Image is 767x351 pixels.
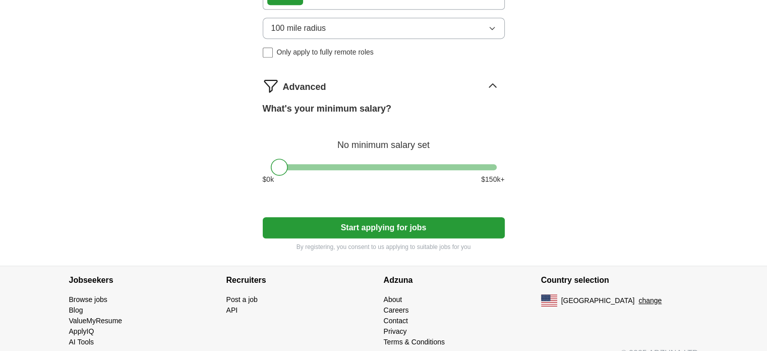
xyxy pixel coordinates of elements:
[561,295,635,306] span: [GEOGRAPHIC_DATA]
[263,128,505,152] div: No minimum salary set
[541,294,557,307] img: US flag
[384,317,408,325] a: Contact
[69,295,107,304] a: Browse jobs
[263,47,273,58] input: Only apply to fully remote roles
[69,327,94,335] a: ApplyIQ
[541,266,698,294] h4: Country selection
[263,102,391,116] label: What's your minimum salary?
[277,47,374,58] span: Only apply to fully remote roles
[283,80,326,94] span: Advanced
[263,78,279,94] img: filter
[69,338,94,346] a: AI Tools
[263,242,505,252] p: By registering, you consent to us applying to suitable jobs for you
[263,217,505,238] button: Start applying for jobs
[69,306,83,314] a: Blog
[384,295,402,304] a: About
[263,18,505,39] button: 100 mile radius
[384,338,445,346] a: Terms & Conditions
[271,22,326,34] span: 100 mile radius
[384,306,409,314] a: Careers
[69,317,123,325] a: ValueMyResume
[638,295,662,306] button: change
[226,306,238,314] a: API
[384,327,407,335] a: Privacy
[226,295,258,304] a: Post a job
[263,174,274,185] span: $ 0 k
[481,174,504,185] span: $ 150 k+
